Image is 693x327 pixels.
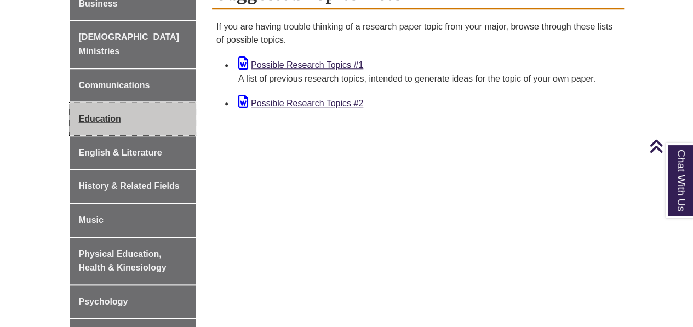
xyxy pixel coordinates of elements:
a: Possible Research Topics #2 [238,99,363,108]
a: Communications [70,69,196,102]
p: If you are having trouble thinking of a research paper topic from your major, browse through thes... [216,20,620,47]
span: English & Literature [79,148,162,157]
a: English & Literature [70,136,196,169]
span: Physical Education, Health & Kinesiology [79,249,167,273]
a: Education [70,102,196,135]
a: Possible Research Topics #1 [238,60,363,70]
a: Back to Top [649,139,690,153]
a: Physical Education, Health & Kinesiology [70,238,196,284]
span: Education [79,114,121,123]
a: [DEMOGRAPHIC_DATA] Ministries [70,21,196,67]
span: Communications [79,81,150,90]
span: Music [79,215,104,225]
div: A list of previous research topics, intended to generate ideas for the topic of your own paper. [238,72,615,86]
a: Psychology [70,285,196,318]
a: History & Related Fields [70,170,196,203]
span: [DEMOGRAPHIC_DATA] Ministries [79,32,179,56]
a: Music [70,204,196,237]
span: History & Related Fields [79,181,180,191]
span: Psychology [79,297,128,306]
